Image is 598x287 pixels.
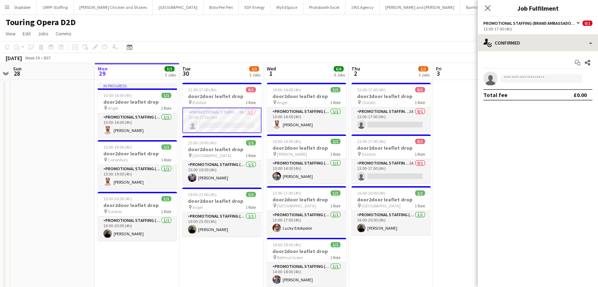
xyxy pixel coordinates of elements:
[330,87,340,92] span: 1/1
[165,66,174,71] span: 3/3
[351,145,431,151] h3: door2door leaflet drop
[98,83,177,137] app-job-card: In progress10:00-14:00 (4h)1/1door2door leaflet drop Angel1 RolePromotional Staffing (Brand Ambas...
[161,196,171,201] span: 1/1
[351,211,431,235] app-card-role: Promotional Staffing (Brand Ambassadors)1/116:00-20:00 (4h)[PERSON_NAME]
[161,144,171,150] span: 1/1
[357,87,386,92] span: 13:00-17:00 (4h)
[37,0,74,14] button: UMPF Staffing
[246,153,256,158] span: 1 Role
[182,83,261,133] app-job-card: 13:00-17:00 (4h)0/1door2door leaflet drop Dalston1 RolePromotional Staffing (Brand Ambassadors)1A...
[351,108,431,132] app-card-role: Promotional Staffing (Brand Ambassadors)3A0/113:00-17:00 (4h)
[188,87,217,92] span: 13:00-17:00 (4h)
[277,151,307,157] span: [PERSON_NAME]
[415,100,425,105] span: 1 Role
[153,0,203,14] button: [GEOGRAPHIC_DATA]
[483,26,592,31] div: 13:00-17:00 (4h)
[267,65,276,72] span: Wed
[267,238,346,287] app-job-card: 14:00-18:00 (4h)1/1door2door leaflet drop Bethnal Green1 RolePromotional Staffing (Brand Ambassad...
[272,242,301,247] span: 14:00-18:00 (4h)
[182,188,261,236] app-job-card: 19:00-23:00 (4h)1/1door2door leaflet drop Angel1 RolePromotional Staffing (Brand Ambassadors)1/11...
[188,192,217,197] span: 19:00-23:00 (4h)
[418,66,428,71] span: 1/3
[272,87,301,92] span: 10:00-14:00 (4h)
[246,87,256,92] span: 0/1
[460,0,504,14] button: Banhoek Chilli Oil
[330,203,340,208] span: 1 Role
[478,34,598,51] div: Confirmed
[108,105,118,111] span: Angel
[334,72,345,78] div: 6 Jobs
[182,65,190,72] span: Tue
[415,151,425,157] span: 1 Role
[38,30,48,37] span: Jobs
[182,136,261,185] app-job-card: 15:00-19:00 (4h)1/1door2door leaflet drop [GEOGRAPHIC_DATA]1 RolePromotional Staffing (Brand Amba...
[436,65,442,72] span: Fri
[12,69,22,78] span: 28
[362,203,401,208] span: [GEOGRAPHIC_DATA]
[330,255,340,260] span: 1 Role
[98,165,177,189] app-card-role: Promotional Staffing (Brand Ambassadors)1/115:00-19:00 (4h)[PERSON_NAME]
[419,72,430,78] div: 3 Jobs
[415,190,425,196] span: 1/1
[246,192,256,197] span: 1/1
[53,29,74,38] a: Comms
[161,209,171,214] span: 1 Role
[239,0,271,14] button: EDF Energy
[357,139,386,144] span: 13:00-17:00 (4h)
[23,30,31,37] span: Edit
[20,29,34,38] a: Edit
[267,248,346,254] h3: door2door leaflet drop
[380,0,460,14] button: [PERSON_NAME] and [PERSON_NAME]
[351,159,431,183] app-card-role: Promotional Staffing (Brand Ambassadors)1A0/113:00-17:00 (4h)
[98,83,177,88] div: In progress
[98,150,177,157] h3: door2door leaflet drop
[483,21,575,26] span: Promotional Staffing (Brand Ambassadors)
[249,72,260,78] div: 3 Jobs
[161,93,171,98] span: 1/1
[103,144,132,150] span: 15:00-19:00 (4h)
[351,186,431,235] app-job-card: 16:00-20:00 (4h)1/1door2door leaflet drop [GEOGRAPHIC_DATA]1 RolePromotional Staffing (Brand Amba...
[415,87,425,92] span: 0/1
[415,203,425,208] span: 1 Role
[351,83,431,132] div: 13:00-17:00 (4h)0/1door2door leaflet drop Clissold1 RolePromotional Staffing (Brand Ambassadors)3...
[351,134,431,183] app-job-card: 13:00-17:00 (4h)0/1door2door leaflet drop Dalston1 RolePromotional Staffing (Brand Ambassadors)1A...
[108,209,122,214] span: Dalston
[271,0,303,14] button: MyEdSpace
[267,186,346,235] app-job-card: 13:00-17:00 (4h)1/1door2door leaflet drop [GEOGRAPHIC_DATA]1 RolePromotional Staffing (Brand Amba...
[330,100,340,105] span: 1 Role
[165,72,176,78] div: 3 Jobs
[350,69,360,78] span: 2
[6,30,16,37] span: View
[203,0,239,14] button: Bisto Peri Peri
[13,65,22,72] span: Sun
[246,140,256,145] span: 1/1
[108,157,128,162] span: Canonbury
[582,21,592,26] span: 0/1
[161,157,171,162] span: 1 Role
[6,54,22,62] div: [DATE]
[44,55,51,61] div: BST
[161,105,171,111] span: 1 Role
[574,91,587,98] div: £0.00
[182,212,261,236] app-card-role: Promotional Staffing (Brand Ambassadors)1/119:00-23:00 (4h)[PERSON_NAME]
[182,108,261,133] app-card-role: Promotional Staffing (Brand Ambassadors)1A0/113:00-17:00 (4h)
[98,192,177,241] app-job-card: 16:00-20:00 (4h)1/1door2door leaflet drop Dalston1 RolePromotional Staffing (Brand Ambassadors)1/...
[103,93,132,98] span: 10:00-14:00 (4h)
[98,202,177,208] h3: door2door leaflet drop
[103,196,132,201] span: 16:00-20:00 (4h)
[98,140,177,189] div: 15:00-19:00 (4h)1/1door2door leaflet drop Canonbury1 RolePromotional Staffing (Brand Ambassadors)...
[56,30,71,37] span: Comms
[192,205,203,210] span: Angel
[98,99,177,105] h3: door2door leaflet drop
[267,211,346,235] app-card-role: Promotional Staffing (Brand Ambassadors)1/113:00-17:00 (4h)Lucky Edokpolor
[362,151,376,157] span: Dalston
[98,65,108,72] span: Mon
[192,153,231,158] span: [GEOGRAPHIC_DATA]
